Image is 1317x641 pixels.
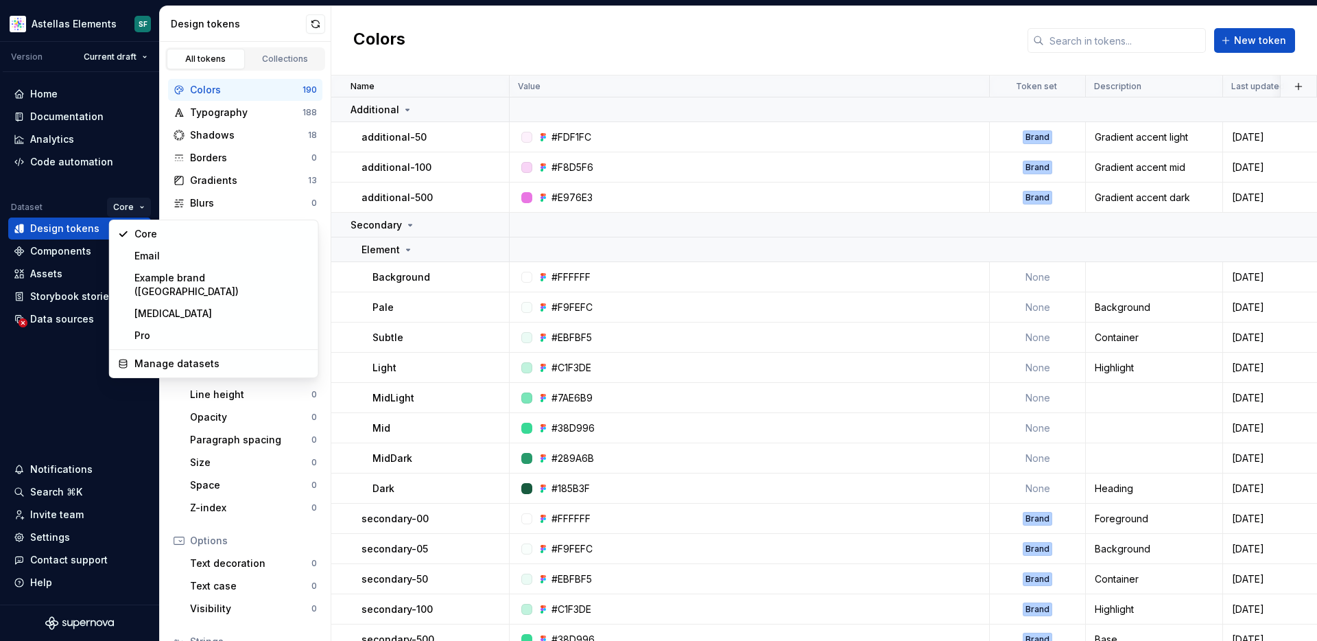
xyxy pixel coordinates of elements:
[112,353,316,375] a: Manage datasets
[134,249,310,263] div: Email
[134,329,310,342] div: Pro
[134,307,310,320] div: [MEDICAL_DATA]
[134,227,310,241] div: Core
[134,357,310,371] div: Manage datasets
[134,271,310,299] div: Example brand ([GEOGRAPHIC_DATA])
